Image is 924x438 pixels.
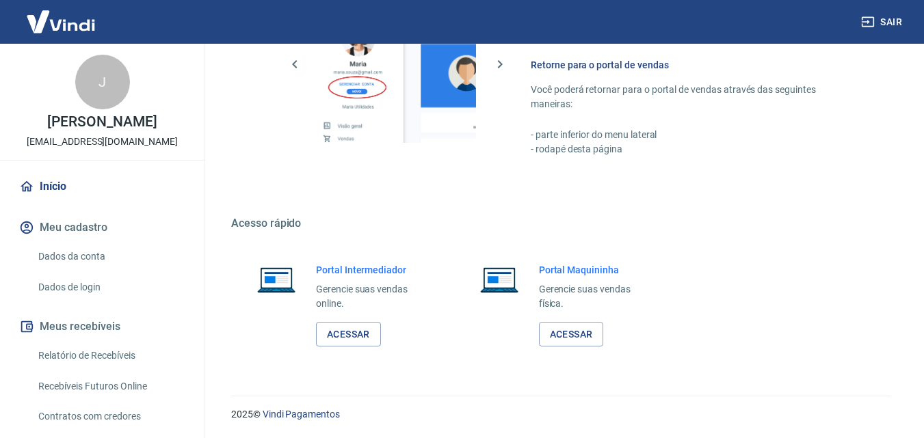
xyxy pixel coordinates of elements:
[539,263,652,277] h6: Portal Maquininha
[531,83,858,111] p: Você poderá retornar para o portal de vendas através das seguintes maneiras:
[471,263,528,296] img: Imagem de um notebook aberto
[231,217,891,230] h5: Acesso rápido
[33,273,188,301] a: Dados de login
[316,263,430,277] h6: Portal Intermediador
[27,135,178,149] p: [EMAIL_ADDRESS][DOMAIN_NAME]
[33,243,188,271] a: Dados da conta
[33,372,188,400] a: Recebíveis Futuros Online
[16,312,188,342] button: Meus recebíveis
[16,172,188,202] a: Início
[16,1,105,42] img: Vindi
[539,322,604,347] a: Acessar
[539,282,652,311] p: Gerencie suas vendas física.
[531,58,858,72] h6: Retorne para o portal de vendas
[858,10,908,35] button: Sair
[531,142,858,156] p: - rodapé desta página
[248,263,305,296] img: Imagem de um notebook aberto
[531,128,858,142] p: - parte inferior do menu lateral
[231,407,891,422] p: 2025 ©
[316,282,430,311] p: Gerencie suas vendas online.
[75,55,130,109] div: J
[263,409,340,420] a: Vindi Pagamentos
[33,342,188,370] a: Relatório de Recebíveis
[16,213,188,243] button: Meu cadastro
[33,402,188,430] a: Contratos com credores
[47,115,157,129] p: [PERSON_NAME]
[316,322,381,347] a: Acessar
